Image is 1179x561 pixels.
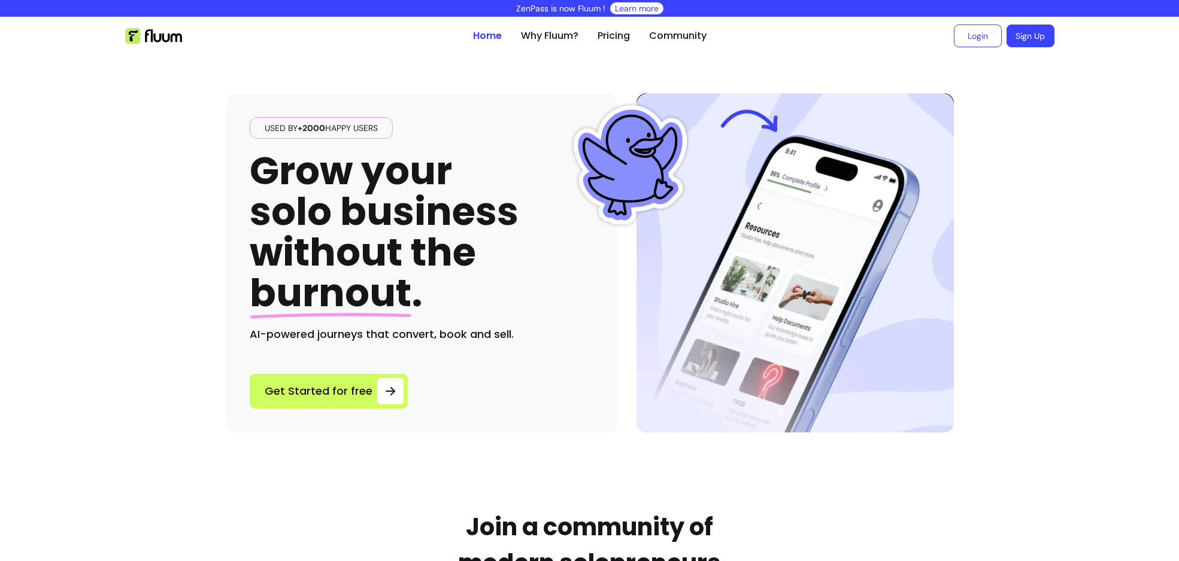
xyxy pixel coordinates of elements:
[250,374,408,408] a: Get Started for free
[298,123,325,133] span: +2000
[265,383,372,400] span: Get Started for free
[260,122,383,134] span: Used by happy users
[1007,25,1054,47] a: Sign Up
[473,29,502,43] a: Home
[615,2,659,14] a: Learn more
[250,151,519,314] h1: Grow your solo business without the .
[637,93,954,432] img: Hero
[125,28,182,44] img: Fluum Logo
[571,105,690,225] img: Fluum Duck sticker
[250,326,593,343] h2: AI-powered journeys that convert, book and sell.
[250,266,411,319] span: burnout
[598,29,630,43] a: Pricing
[516,2,605,14] p: ZenPass is now Fluum !
[954,25,1002,47] a: Login
[521,29,578,43] a: Why Fluum?
[649,29,707,43] a: Community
